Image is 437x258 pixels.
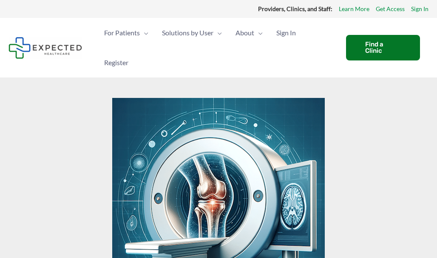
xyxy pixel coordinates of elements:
a: Sign In [411,3,428,14]
a: Find a Clinic [346,35,420,60]
span: Solutions by User [162,18,213,48]
a: Solutions by UserMenu Toggle [155,18,229,48]
a: Get Access [376,3,405,14]
nav: Primary Site Navigation [97,18,338,77]
a: For PatientsMenu Toggle [97,18,155,48]
span: Menu Toggle [213,18,222,48]
span: For Patients [104,18,140,48]
a: Register [97,48,135,77]
a: Learn More [339,3,369,14]
span: Menu Toggle [140,18,148,48]
strong: Providers, Clinics, and Staff: [258,5,332,12]
span: About [236,18,254,48]
span: Register [104,48,128,77]
span: Menu Toggle [254,18,263,48]
span: Sign In [276,18,296,48]
a: Sign In [270,18,303,48]
img: Expected Healthcare Logo - side, dark font, small [9,37,82,59]
a: AboutMenu Toggle [229,18,270,48]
